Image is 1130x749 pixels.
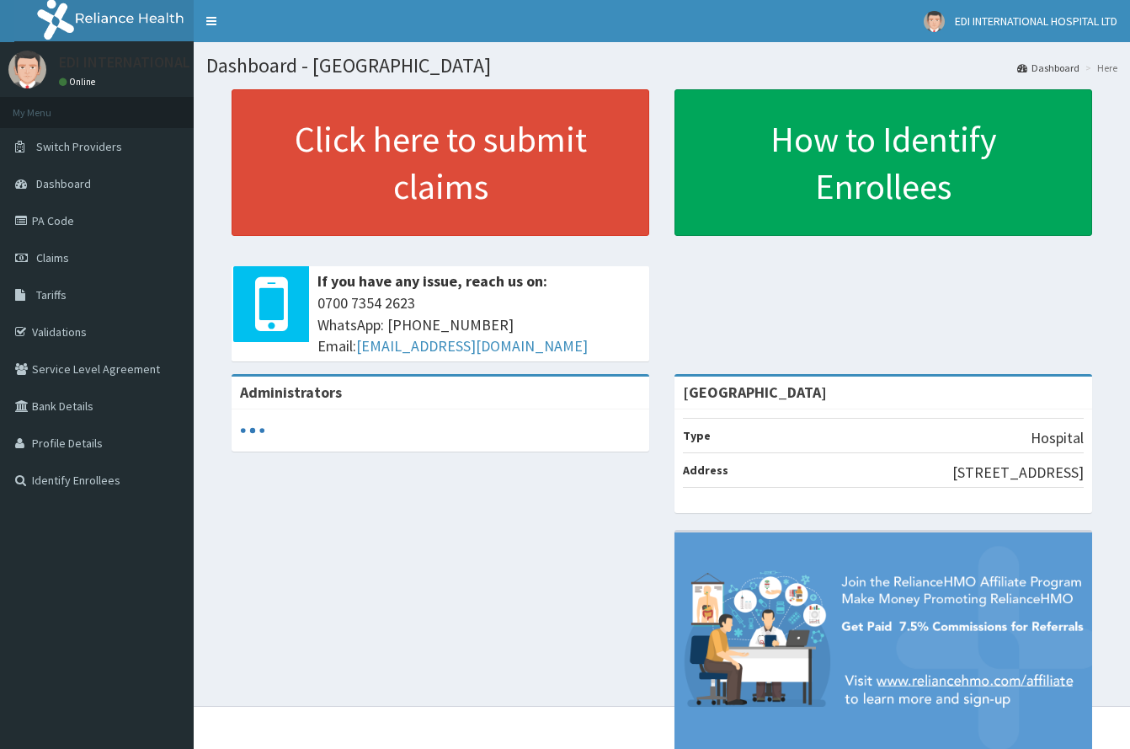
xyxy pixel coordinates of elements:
[8,51,46,88] img: User Image
[36,139,122,154] span: Switch Providers
[240,418,265,443] svg: audio-loading
[683,463,728,478] b: Address
[36,176,91,191] span: Dashboard
[1031,427,1084,449] p: Hospital
[955,13,1117,29] span: EDI INTERNATIONAL HOSPITAL LTD
[1017,61,1079,75] a: Dashboard
[36,287,67,302] span: Tariffs
[952,462,1084,484] p: [STREET_ADDRESS]
[317,271,547,291] b: If you have any issue, reach us on:
[683,383,827,402] strong: [GEOGRAPHIC_DATA]
[59,55,287,70] p: EDI INTERNATIONAL HOSPITAL LTD
[356,336,588,356] a: [EMAIL_ADDRESS][DOMAIN_NAME]
[206,55,1117,77] h1: Dashboard - [GEOGRAPHIC_DATA]
[232,89,649,236] a: Click here to submit claims
[59,76,99,88] a: Online
[924,11,945,32] img: User Image
[1081,61,1117,75] li: Here
[683,428,711,443] b: Type
[36,250,69,265] span: Claims
[240,383,342,402] b: Administrators
[317,292,641,357] span: 0700 7354 2623 WhatsApp: [PHONE_NUMBER] Email:
[674,89,1092,236] a: How to Identify Enrollees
